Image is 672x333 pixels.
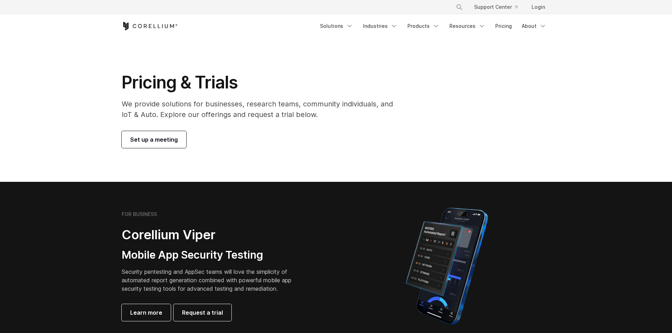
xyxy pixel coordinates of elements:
span: Learn more [130,308,162,317]
h3: Mobile App Security Testing [122,248,302,262]
p: Security pentesting and AppSec teams will love the simplicity of automated report generation comb... [122,267,302,293]
span: Request a trial [182,308,223,317]
img: Corellium MATRIX automated report on iPhone showing app vulnerability test results across securit... [394,204,500,328]
h6: FOR BUSINESS [122,211,157,217]
p: We provide solutions for businesses, research teams, community individuals, and IoT & Auto. Explo... [122,99,403,120]
a: Corellium Home [122,22,178,30]
a: Set up a meeting [122,131,186,148]
a: Pricing [491,20,516,32]
a: Request a trial [174,304,231,321]
button: Search [453,1,466,13]
a: About [517,20,551,32]
a: Resources [445,20,490,32]
span: Set up a meeting [130,135,178,144]
h2: Corellium Viper [122,227,302,243]
a: Login [526,1,551,13]
h1: Pricing & Trials [122,72,403,93]
a: Learn more [122,304,171,321]
div: Navigation Menu [447,1,551,13]
a: Solutions [316,20,357,32]
a: Products [403,20,444,32]
a: Industries [359,20,402,32]
div: Navigation Menu [316,20,551,32]
a: Support Center [468,1,523,13]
